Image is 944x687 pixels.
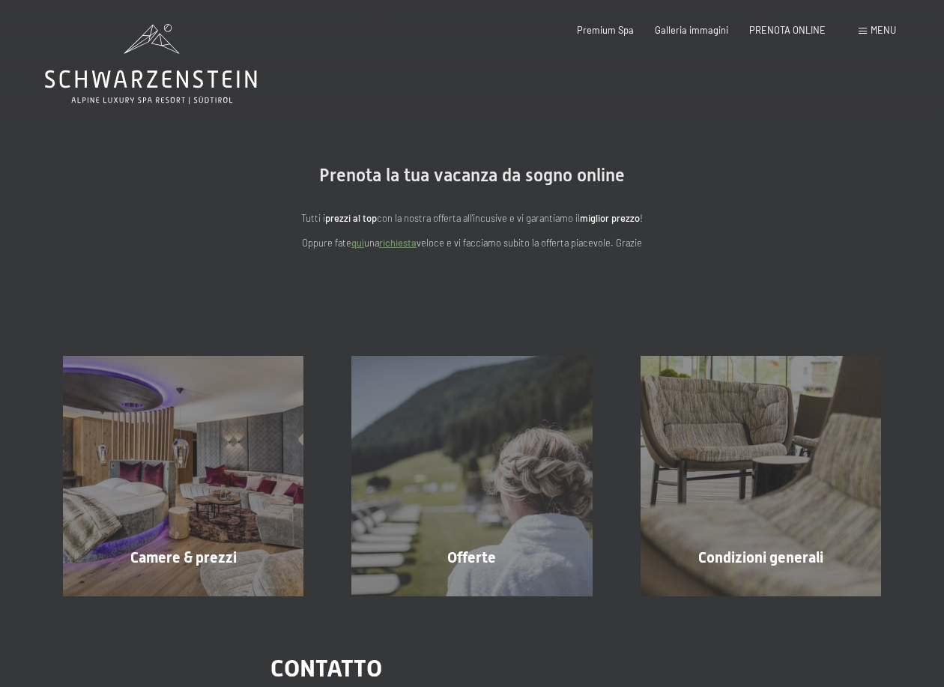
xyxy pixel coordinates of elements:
a: Vacanze in Trentino Alto Adige all'Hotel Schwarzenstein Camere & prezzi [39,356,327,596]
span: Menu [871,24,896,36]
a: Galleria immagini [655,24,728,36]
p: Tutti i con la nostra offerta all'incusive e vi garantiamo il ! [172,211,772,226]
span: Condizioni generali [698,548,823,566]
span: Contatto [270,654,382,683]
a: Vacanze in Trentino Alto Adige all'Hotel Schwarzenstein Offerte [327,356,616,596]
a: Premium Spa [577,24,634,36]
strong: prezzi al top [325,212,377,224]
a: PRENOTA ONLINE [749,24,826,36]
a: Vacanze in Trentino Alto Adige all'Hotel Schwarzenstein Condizioni generali [617,356,905,596]
span: Offerte [447,548,496,566]
span: Prenota la tua vacanza da sogno online [319,165,625,186]
a: richiesta [379,237,417,249]
p: Oppure fate una veloce e vi facciamo subito la offerta piacevole. Grazie [172,235,772,250]
a: quì [351,237,364,249]
span: Camere & prezzi [130,548,237,566]
strong: miglior prezzo [580,212,640,224]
